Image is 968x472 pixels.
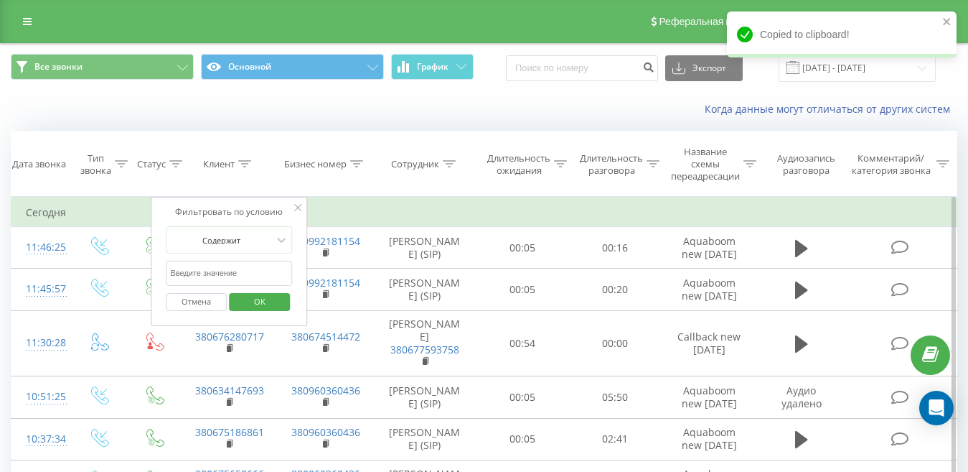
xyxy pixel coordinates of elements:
[166,261,292,286] input: Введите значение
[201,54,384,80] button: Основной
[661,227,757,269] td: Aquaboom new [DATE]
[291,276,360,290] a: 380992181154
[373,269,476,310] td: [PERSON_NAME] (SIP)
[727,11,957,57] div: Copied to clipboard!
[390,343,459,356] a: 380677593758
[291,384,360,397] a: 380960360436
[26,425,56,453] div: 10:37:34
[12,158,66,170] div: Дата звонка
[26,275,56,303] div: 11:45:57
[11,54,194,80] button: Все звонки
[391,158,439,170] div: Сотрудник
[26,329,56,357] div: 11:30:28
[291,425,360,439] a: 380960360436
[919,391,954,425] div: Open Intercom Messenger
[661,376,757,418] td: Aquaboom new [DATE]
[569,269,662,310] td: 00:20
[661,269,757,310] td: Aquaboom new [DATE]
[34,61,83,73] span: Все звонки
[166,293,227,311] button: Отмена
[476,310,569,376] td: 00:54
[671,146,740,182] div: Название схемы переадресации
[506,55,658,81] input: Поиск по номеру
[942,16,952,29] button: close
[569,418,662,460] td: 02:41
[476,376,569,418] td: 00:05
[569,376,662,418] td: 05:50
[284,158,347,170] div: Бизнес номер
[705,102,957,116] a: Когда данные могут отличаться от других систем
[661,310,757,376] td: Callback new [DATE]
[770,152,842,177] div: Аудиозапись разговора
[661,418,757,460] td: Aquaboom new [DATE]
[569,227,662,269] td: 00:16
[80,152,111,177] div: Тип звонка
[26,383,56,411] div: 10:51:25
[417,62,448,72] span: График
[476,269,569,310] td: 00:05
[665,55,743,81] button: Экспорт
[291,234,360,248] a: 380992181154
[569,310,662,376] td: 00:00
[476,227,569,269] td: 00:05
[373,418,476,460] td: [PERSON_NAME] (SIP)
[373,310,476,376] td: [PERSON_NAME]
[195,384,264,397] a: 380634147693
[26,233,56,262] div: 11:46:25
[291,330,360,343] a: 380674514472
[391,54,474,80] button: График
[659,16,776,27] span: Реферальная программа
[373,227,476,269] td: [PERSON_NAME] (SIP)
[487,152,550,177] div: Длительность ожидания
[229,293,290,311] button: OK
[580,152,643,177] div: Длительность разговора
[476,418,569,460] td: 00:05
[137,158,166,170] div: Статус
[373,376,476,418] td: [PERSON_NAME] (SIP)
[240,290,280,313] span: OK
[203,158,235,170] div: Клиент
[195,330,264,343] a: 380676280717
[195,425,264,439] a: 380675186861
[11,198,957,227] td: Сегодня
[781,384,822,410] span: Аудио удалено
[166,205,292,219] div: Фильтровать по условию
[849,152,933,177] div: Комментарий/категория звонка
